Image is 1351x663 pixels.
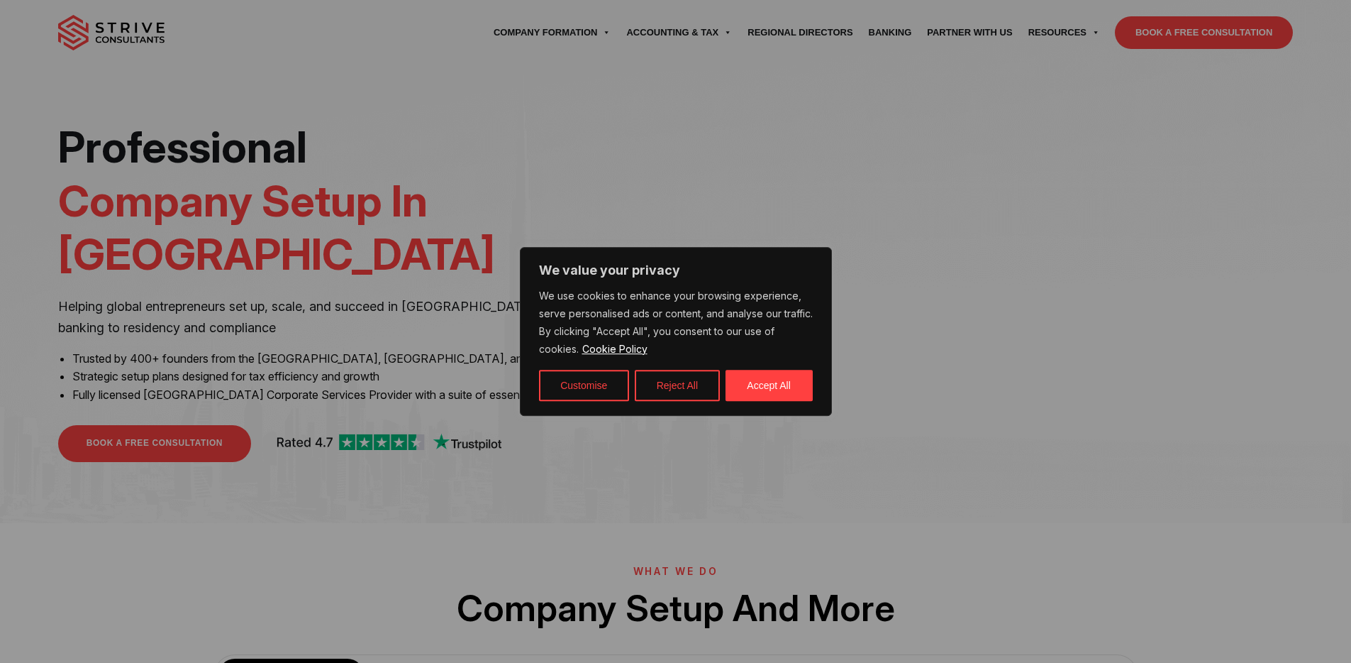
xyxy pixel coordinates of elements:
button: Customise [539,370,629,401]
a: Cookie Policy [582,342,648,356]
button: Accept All [725,370,813,401]
button: Reject All [635,370,720,401]
p: We use cookies to enhance your browsing experience, serve personalised ads or content, and analys... [539,287,813,358]
p: We value your privacy [539,262,813,279]
div: We value your privacy [520,247,832,416]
